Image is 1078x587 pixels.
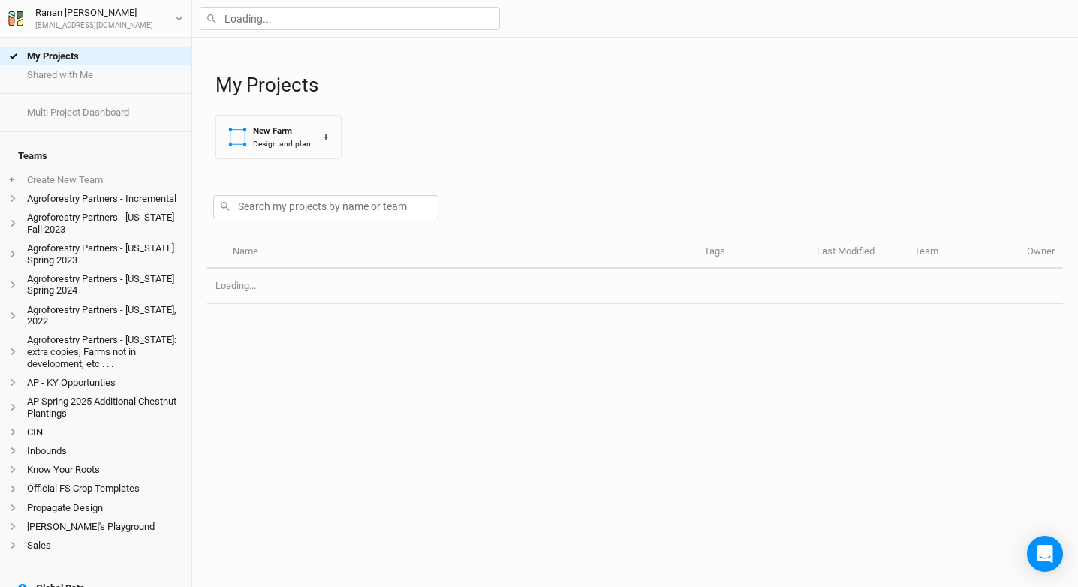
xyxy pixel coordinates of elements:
[323,129,329,145] div: +
[215,74,1063,97] h1: My Projects
[224,236,695,269] th: Name
[35,20,153,32] div: [EMAIL_ADDRESS][DOMAIN_NAME]
[1019,236,1063,269] th: Owner
[213,195,438,218] input: Search my projects by name or team
[35,5,153,20] div: Ranan [PERSON_NAME]
[1027,536,1063,572] div: Open Intercom Messenger
[253,125,311,137] div: New Farm
[207,269,1063,304] td: Loading...
[9,174,14,186] span: +
[9,141,182,171] h4: Teams
[215,115,342,159] button: New FarmDesign and plan+
[200,7,500,30] input: Loading...
[696,236,808,269] th: Tags
[8,5,184,32] button: Ranan [PERSON_NAME][EMAIL_ADDRESS][DOMAIN_NAME]
[253,138,311,149] div: Design and plan
[808,236,906,269] th: Last Modified
[906,236,1019,269] th: Team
